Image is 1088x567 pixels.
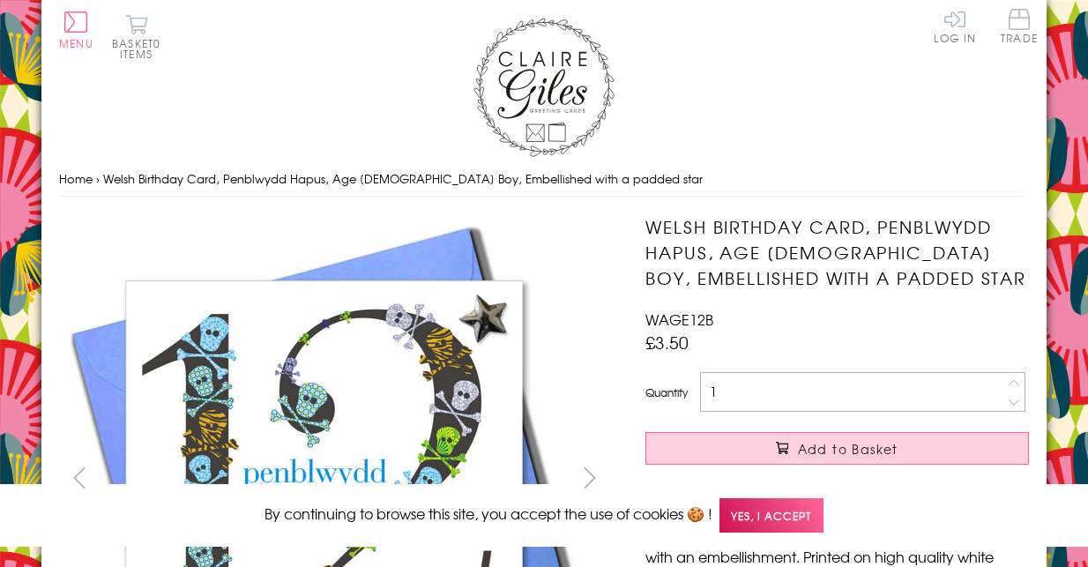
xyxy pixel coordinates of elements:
[645,214,1029,290] h1: Welsh Birthday Card, Penblwydd Hapus, Age [DEMOGRAPHIC_DATA] Boy, Embellished with a padded star
[645,309,713,330] span: WAGE12B
[96,170,100,187] span: ›
[59,35,93,51] span: Menu
[103,170,703,187] span: Welsh Birthday Card, Penblwydd Hapus, Age [DEMOGRAPHIC_DATA] Boy, Embellished with a padded star
[120,35,160,62] span: 0 items
[798,440,898,458] span: Add to Basket
[59,458,99,497] button: prev
[719,498,823,533] span: Yes, I accept
[59,11,93,48] button: Menu
[112,14,160,59] button: Basket0 items
[570,458,610,497] button: next
[473,18,615,157] img: Claire Giles Greetings Cards
[1001,9,1038,43] span: Trade
[59,170,93,187] a: Home
[934,9,976,43] a: Log In
[1001,9,1038,47] a: Trade
[645,432,1029,465] button: Add to Basket
[645,384,688,400] label: Quantity
[59,161,1029,198] nav: breadcrumbs
[645,330,689,354] span: £3.50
